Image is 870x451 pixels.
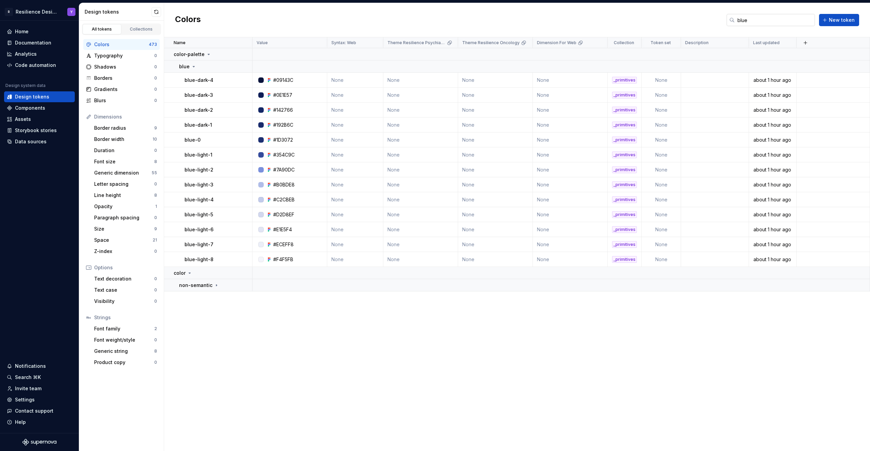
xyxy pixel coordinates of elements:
[331,40,356,46] p: Syntax: Web
[85,26,119,32] div: All tokens
[533,252,608,267] td: None
[533,237,608,252] td: None
[91,156,160,167] a: Font size8
[273,166,295,173] div: #7A90DC
[154,348,157,354] div: 8
[154,360,157,365] div: 0
[94,275,154,282] div: Text decoration
[749,181,796,188] div: about 1 hour ago
[273,181,295,188] div: #B0BDE8
[4,103,75,113] a: Components
[753,40,780,46] p: Last updated
[829,17,855,23] span: New token
[94,125,154,131] div: Border radius
[533,207,608,222] td: None
[273,256,293,263] div: #F4F5FB
[749,122,796,128] div: about 1 hour ago
[15,93,49,100] div: Design tokens
[383,237,458,252] td: None
[155,204,157,209] div: 1
[94,97,154,104] div: Blurs
[154,249,157,254] div: 0
[154,215,157,220] div: 0
[154,148,157,153] div: 0
[179,282,212,289] p: non-semantic
[83,39,160,50] a: Colors473
[537,40,576,46] p: Dimension For Web
[154,337,157,343] div: 0
[94,348,154,355] div: Generic string
[83,73,160,84] a: Borders0
[153,137,157,142] div: 10
[533,132,608,147] td: None
[185,122,212,128] p: blue-dark-1
[612,166,637,173] div: _primitives
[642,192,681,207] td: None
[15,105,45,111] div: Components
[614,40,634,46] p: Collection
[642,103,681,118] td: None
[4,383,75,394] a: Invite team
[458,132,533,147] td: None
[612,241,637,248] div: _primitives
[612,137,637,143] div: _primitives
[154,75,157,81] div: 0
[612,151,637,158] div: _primitives
[327,192,383,207] td: None
[642,237,681,252] td: None
[612,226,637,233] div: _primitives
[5,8,13,16] div: R
[383,73,458,88] td: None
[612,256,637,263] div: _primitives
[749,211,796,218] div: about 1 hour ago
[175,14,201,26] h2: Colors
[94,64,154,70] div: Shadows
[22,439,56,446] a: Supernova Logo
[15,374,41,381] div: Search ⌘K
[124,26,158,32] div: Collections
[612,181,637,188] div: _primitives
[185,196,214,203] p: blue-light-4
[94,52,154,59] div: Typography
[735,14,815,26] input: Search in tokens...
[185,181,213,188] p: blue-light-3
[383,103,458,118] td: None
[185,107,213,113] p: blue-dark-2
[15,39,51,46] div: Documentation
[383,118,458,132] td: None
[749,137,796,143] div: about 1 hour ago
[749,77,796,84] div: about 1 hour ago
[94,169,152,176] div: Generic dimension
[185,256,213,263] p: blue-light-8
[642,147,681,162] td: None
[458,237,533,252] td: None
[94,136,153,143] div: Border width
[91,357,160,368] a: Product copy0
[383,192,458,207] td: None
[94,158,154,165] div: Font size
[154,276,157,282] div: 0
[94,75,154,82] div: Borders
[154,125,157,131] div: 9
[327,73,383,88] td: None
[91,323,160,334] a: Font family2
[4,114,75,125] a: Assets
[15,138,47,145] div: Data sources
[257,40,268,46] p: Value
[154,53,157,58] div: 0
[94,248,154,255] div: Z-index
[94,192,154,199] div: Line height
[387,40,446,46] p: Theme Resilience Psychiatry
[94,41,149,48] div: Colors
[15,28,29,35] div: Home
[91,145,160,156] a: Duration0
[15,127,57,134] div: Storybook stories
[153,237,157,243] div: 21
[458,192,533,207] td: None
[642,88,681,103] td: None
[4,26,75,37] a: Home
[327,222,383,237] td: None
[383,252,458,267] td: None
[327,88,383,103] td: None
[4,405,75,416] button: Contact support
